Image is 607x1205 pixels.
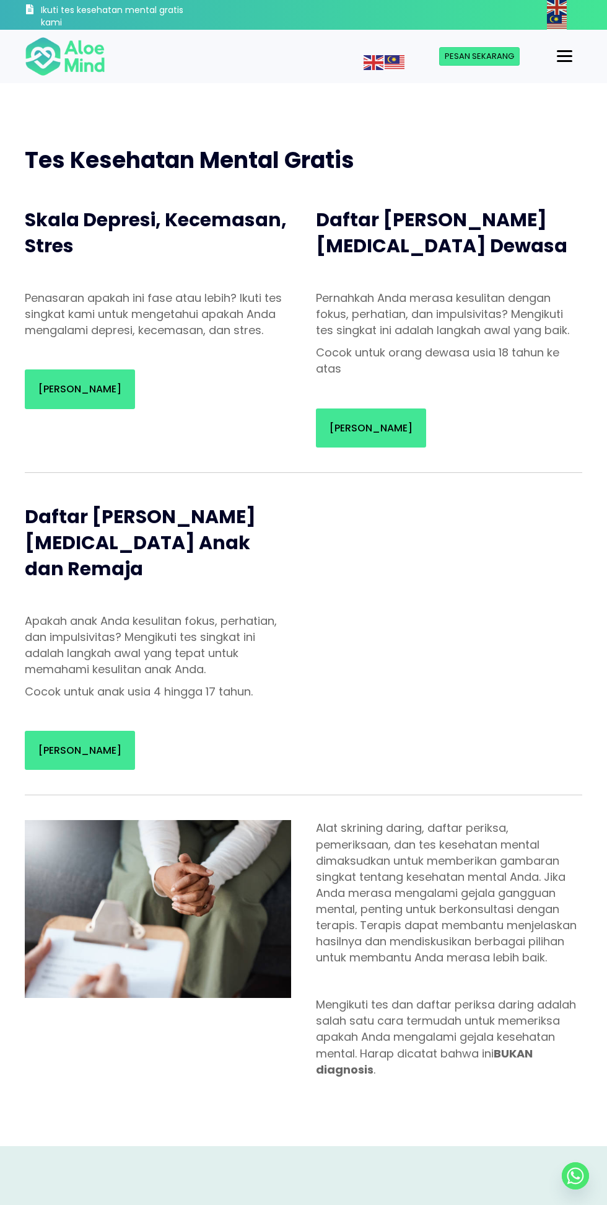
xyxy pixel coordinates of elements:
[38,743,121,757] font: [PERSON_NAME]
[25,613,277,677] font: Apakah anak Anda kesulitan fokus, perhatian, dan impulsivitas? Mengikuti tes singkat ini adalah l...
[330,421,413,435] font: [PERSON_NAME]
[547,15,567,30] img: ms
[25,206,287,259] font: Skala Depresi, Kecemasan, Stres
[25,36,105,77] img: Logo Pikiran Lidah Buaya
[316,1046,533,1077] font: BUKAN diagnosis
[562,1162,589,1190] a: WhatsApp
[316,408,426,448] a: [PERSON_NAME]
[439,47,520,66] a: Pesan Sekarang
[373,1062,375,1077] font: .
[25,684,253,699] font: Cocok untuk anak usia 4 hingga 17 tahun.
[316,290,569,338] font: Pernahkah Anda merasa kesulitan dengan fokus, perhatian, dan impulsivitas? Mengikuti tes singkat ...
[38,382,121,396] font: [PERSON_NAME]
[41,4,183,29] font: Ikuti tes kesehatan mental gratis kami
[25,290,282,338] font: Penasaran apakah ini fase atau lebih? Ikuti tes singkat kami untuk mengetahui apakah Anda mengala...
[364,55,383,70] img: en
[25,503,256,582] font: Daftar [PERSON_NAME] [MEDICAL_DATA] Anak dan Remaja
[25,369,135,408] a: [PERSON_NAME]
[364,56,385,68] a: English
[316,820,577,965] font: Alat skrining daring, daftar periksa, pemeriksaan, dan tes kesehatan mental dimaksudkan untuk mem...
[385,55,404,70] img: ms
[547,15,568,28] a: Malay
[445,50,514,62] font: Pesan Sekarang
[547,1,568,13] a: English
[316,206,567,259] font: Daftar [PERSON_NAME] [MEDICAL_DATA] Dewasa
[316,997,576,1061] font: Mengikuti tes dan daftar periksa daring adalah salah satu cara termudah untuk memeriksa apakah An...
[25,731,135,770] a: [PERSON_NAME]
[552,46,577,67] button: Menu
[385,56,406,68] a: Malay
[25,820,291,998] img: Tes kesehatan mental gratis
[25,144,354,176] font: Tes Kesehatan Mental Gratis
[316,345,559,376] font: Cocok untuk orang dewasa usia 18 tahun ke atas
[25,3,195,30] a: Ikuti tes kesehatan mental gratis kami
